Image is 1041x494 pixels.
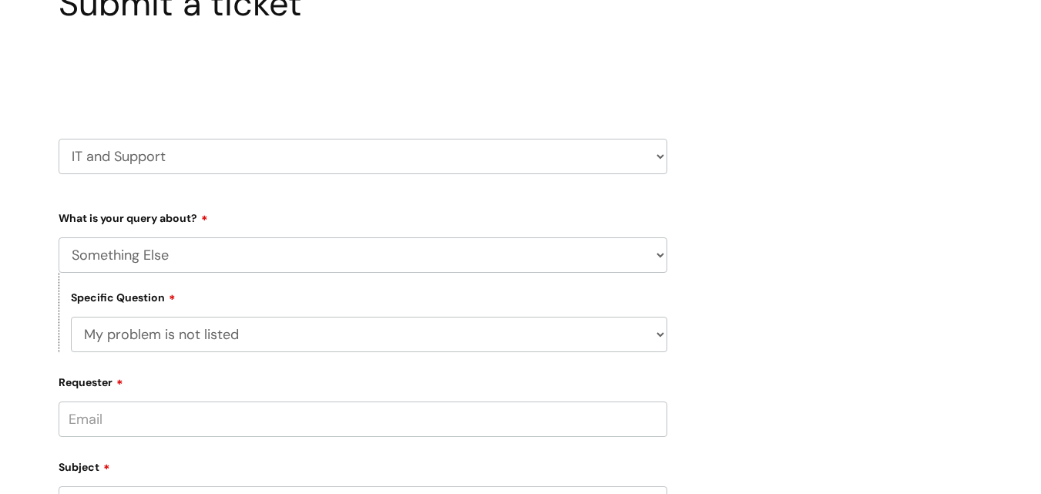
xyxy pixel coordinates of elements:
label: Subject [59,455,667,474]
input: Email [59,402,667,437]
h2: Select issue type [59,60,667,89]
label: Requester [59,371,667,389]
label: What is your query about? [59,207,667,225]
label: Specific Question [71,289,176,304]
